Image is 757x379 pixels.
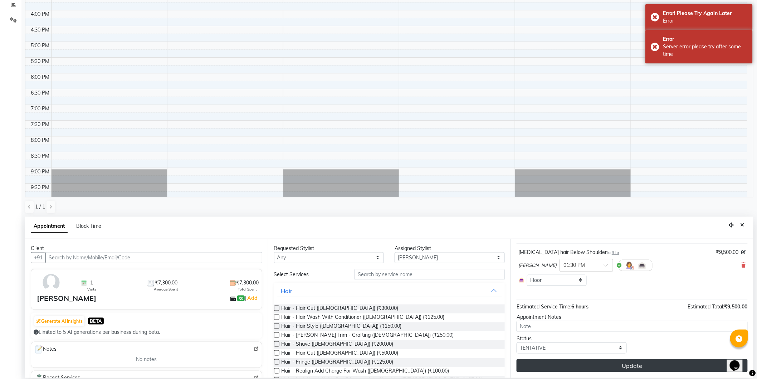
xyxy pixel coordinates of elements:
span: No notes [136,356,157,363]
span: Hair - [PERSON_NAME] Trim - Crafting ([DEMOGRAPHIC_DATA]) (₹250.00) [282,331,454,340]
div: Hair [281,287,293,295]
span: 3 hr [612,250,619,255]
div: Server error please try after some time [663,43,747,58]
div: 7:30 PM [30,121,51,128]
span: Hair - Hair Style ([DEMOGRAPHIC_DATA]) (₹150.00) [282,322,402,331]
iframe: chat widget [727,350,750,372]
div: [MEDICAL_DATA] hair Below Shoulder [518,249,619,256]
div: 9:30 PM [30,184,51,191]
div: 9:00 PM [30,168,51,176]
span: ₹7,300.00 [236,279,259,287]
div: Client [31,245,262,252]
span: 1 [90,279,93,287]
img: Interior.png [518,277,525,283]
div: Error [663,35,747,43]
span: ₹0 [237,296,245,301]
input: Search by service name [355,269,505,280]
div: 8:30 PM [30,152,51,160]
span: ₹9,500.00 [724,303,748,310]
span: Average Spent [154,287,179,292]
span: Total Spent [238,287,257,292]
div: Select Services [269,271,349,278]
div: Status [517,335,627,342]
button: Close [737,220,748,231]
div: 8:00 PM [30,136,51,144]
div: Limited to 5 AI generations per business during beta. [34,328,259,336]
button: Update [517,359,748,372]
div: 4:30 PM [30,26,51,34]
div: 6:00 PM [30,73,51,81]
span: 1 / 1 [35,203,45,211]
span: Hair - Shave ([DEMOGRAPHIC_DATA]) (₹200.00) [282,340,394,349]
img: Hairdresser.png [625,261,634,270]
div: 4:00 PM [30,10,51,18]
div: 5:30 PM [30,58,51,65]
span: [PERSON_NAME] [518,262,557,269]
div: Requested Stylist [274,245,384,252]
button: Generate AI Insights [34,316,84,326]
span: ₹9,500.00 [716,249,739,256]
div: Appointment Notes [517,313,748,321]
button: Hair [277,284,502,297]
span: Visits [87,287,96,292]
span: Hair - Fringe ([DEMOGRAPHIC_DATA]) (₹125.00) [282,358,394,367]
span: Hair - Hair Cut ([DEMOGRAPHIC_DATA]) (₹500.00) [282,349,399,358]
span: Appointment [31,220,68,233]
div: [PERSON_NAME] [37,293,96,304]
small: for [607,250,619,255]
span: Hair - Hair Cut ([DEMOGRAPHIC_DATA]) (₹300.00) [282,304,399,313]
div: Error! Please Try Again Later [663,10,747,17]
a: Add [246,294,259,302]
span: Estimated Total: [688,303,724,310]
button: +91 [31,252,46,263]
div: 7:00 PM [30,105,51,112]
div: Error [663,17,747,25]
span: Notes [34,345,57,354]
i: Edit price [742,250,746,254]
div: 5:00 PM [30,42,51,49]
span: ₹7,300.00 [155,279,177,287]
span: BETA [88,318,104,325]
span: | [245,294,259,302]
span: Block Time [76,223,101,229]
span: Hair - Realign Add Charge For Wash ([DEMOGRAPHIC_DATA]) (₹100.00) [282,367,449,376]
div: 6:30 PM [30,89,51,97]
img: avatar [41,272,62,293]
div: Assigned Stylist [395,245,505,252]
span: Estimated Service Time: [517,303,571,310]
input: Search by Name/Mobile/Email/Code [45,252,262,263]
img: Interior.png [638,261,646,270]
span: 6 hours [571,303,588,310]
span: Hair - Hair Wash With Conditioner ([DEMOGRAPHIC_DATA]) (₹125.00) [282,313,445,322]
